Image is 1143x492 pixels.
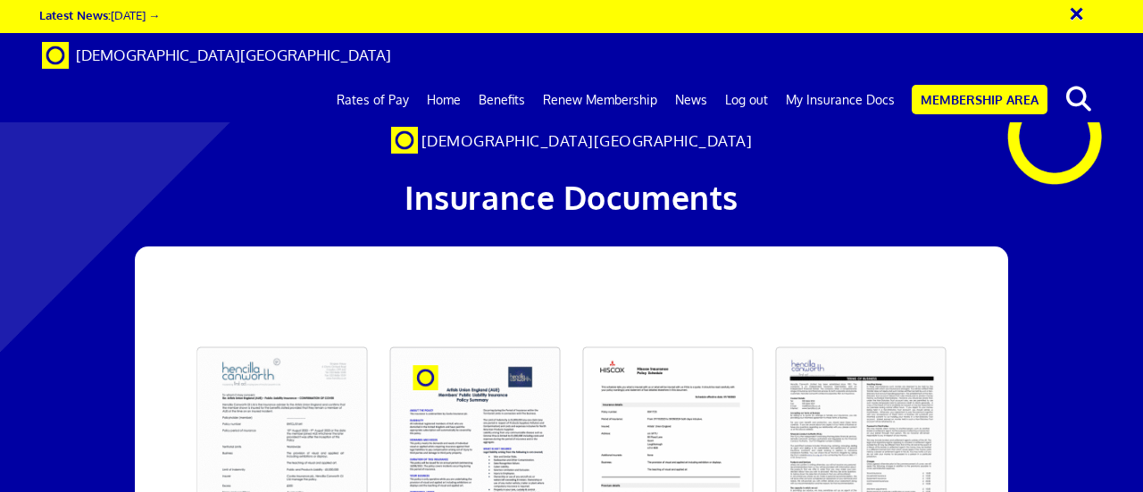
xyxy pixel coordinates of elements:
a: Renew Membership [534,78,666,122]
a: My Insurance Docs [777,78,904,122]
button: search [1051,80,1105,118]
a: Membership Area [912,85,1047,114]
a: Latest News:[DATE] → [39,7,160,22]
a: Home [418,78,470,122]
strong: Latest News: [39,7,111,22]
a: News [666,78,716,122]
a: Brand [DEMOGRAPHIC_DATA][GEOGRAPHIC_DATA] [29,33,405,78]
a: Rates of Pay [328,78,418,122]
a: Log out [716,78,777,122]
span: Insurance Documents [405,177,738,217]
span: [DEMOGRAPHIC_DATA][GEOGRAPHIC_DATA] [421,131,753,150]
a: Benefits [470,78,534,122]
span: [DEMOGRAPHIC_DATA][GEOGRAPHIC_DATA] [76,46,391,64]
